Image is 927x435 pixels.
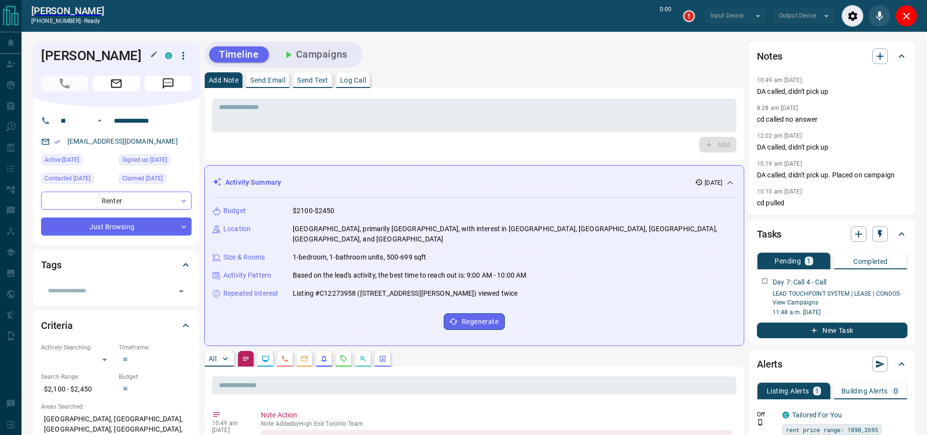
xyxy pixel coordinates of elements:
[773,308,907,317] p: 11:48 a.m. [DATE]
[261,410,733,420] p: Note Action
[773,290,902,306] a: LEAD TOUCHPOINT SYSTEM | LEASE | CONDOS- View Campaigns
[223,288,278,299] p: Repeated Interest
[895,5,917,27] div: Close
[293,224,736,244] p: [GEOGRAPHIC_DATA], primarily [GEOGRAPHIC_DATA], with interest in [GEOGRAPHIC_DATA], [GEOGRAPHIC_D...
[41,381,114,397] p: $2,100 - $2,450
[261,420,733,427] p: Note Added by High End Toronto Team
[41,217,192,236] div: Just Browsing
[67,137,178,145] a: [EMAIL_ADDRESS][DOMAIN_NAME]
[41,314,192,337] div: Criteria
[757,44,907,68] div: Notes
[301,355,308,363] svg: Emails
[757,410,776,419] p: Off
[757,114,907,125] p: cd called no answer
[841,388,888,394] p: Building Alerts
[174,284,188,298] button: Open
[853,258,888,265] p: Completed
[340,355,347,363] svg: Requests
[757,170,907,180] p: DA called, didn't pick up. Placed on campaign
[757,323,907,338] button: New Task
[281,355,289,363] svg: Calls
[242,355,250,363] svg: Notes
[122,155,167,165] span: Signed up [DATE]
[320,355,328,363] svg: Listing Alerts
[41,257,61,273] h2: Tags
[119,372,192,381] p: Budget:
[223,224,251,234] p: Location
[757,160,802,167] p: 10:19 am [DATE]
[757,352,907,376] div: Alerts
[705,178,722,187] p: [DATE]
[41,343,114,352] p: Actively Searching:
[41,192,192,210] div: Renter
[757,226,781,242] h2: Tasks
[223,270,271,281] p: Activity Pattern
[31,5,104,17] a: [PERSON_NAME]
[119,173,192,187] div: Sat Oct 04 2025
[767,388,809,394] p: Listing Alerts
[868,5,890,27] div: Mute
[757,419,764,426] svg: Push Notification Only
[757,105,798,111] p: 8:28 am [DATE]
[786,425,878,435] span: rent price range: 1890,2695
[297,77,328,84] p: Send Text
[119,154,192,168] div: Tue Aug 05 2025
[782,412,789,418] div: condos.ca
[757,222,907,246] div: Tasks
[41,318,73,333] h2: Criteria
[122,174,163,183] span: Claimed [DATE]
[757,132,802,139] p: 12:02 pm [DATE]
[223,206,246,216] p: Budget
[807,258,811,264] p: 1
[293,270,526,281] p: Based on the lead's activity, the best time to reach out is: 9:00 AM - 10:00 AM
[119,343,192,352] p: Timeframe:
[41,173,114,187] div: Sat Oct 11 2025
[293,288,517,299] p: Listing #C12273958 ([STREET_ADDRESS][PERSON_NAME]) viewed twice
[757,198,907,208] p: cd pulled
[261,355,269,363] svg: Lead Browsing Activity
[209,46,269,63] button: Timeline
[379,355,387,363] svg: Agent Actions
[773,277,827,287] p: Day 7: Call 4 - Call
[41,76,88,91] span: Call
[31,17,104,25] p: [PHONE_NUMBER] -
[815,388,819,394] p: 1
[293,252,426,262] p: 1-bedroom, 1-bathroom units, 500-699 sqft
[212,427,246,434] p: [DATE]
[223,252,265,262] p: Size & Rooms
[84,18,101,24] span: ready
[293,206,334,216] p: $2100-$2450
[273,46,357,63] button: Campaigns
[792,411,842,419] a: Tailored For You
[94,115,106,127] button: Open
[757,188,802,195] p: 10:10 am [DATE]
[757,77,802,84] p: 10:49 am [DATE]
[757,356,782,372] h2: Alerts
[44,174,90,183] span: Contacted [DATE]
[93,76,140,91] span: Email
[209,355,216,362] p: All
[757,142,907,152] p: DA called, didn't pick up
[775,258,801,264] p: Pending
[213,174,736,192] div: Activity Summary[DATE]
[54,138,61,145] svg: Email Verified
[757,87,907,97] p: DA called, didn't pick up
[225,177,281,188] p: Activity Summary
[209,77,238,84] p: Add Note
[359,355,367,363] svg: Opportunities
[841,5,863,27] div: Audio Settings
[444,313,505,330] button: Regenerate
[250,77,285,84] p: Send Email
[145,76,192,91] span: Message
[340,77,366,84] p: Log Call
[212,420,246,427] p: 10:49 am
[41,402,192,411] p: Areas Searched:
[41,253,192,277] div: Tags
[41,372,114,381] p: Search Range:
[894,388,898,394] p: 0
[165,52,172,59] div: condos.ca
[660,5,671,27] p: 0:00
[41,154,114,168] div: Sat Oct 04 2025
[41,48,151,64] h1: [PERSON_NAME]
